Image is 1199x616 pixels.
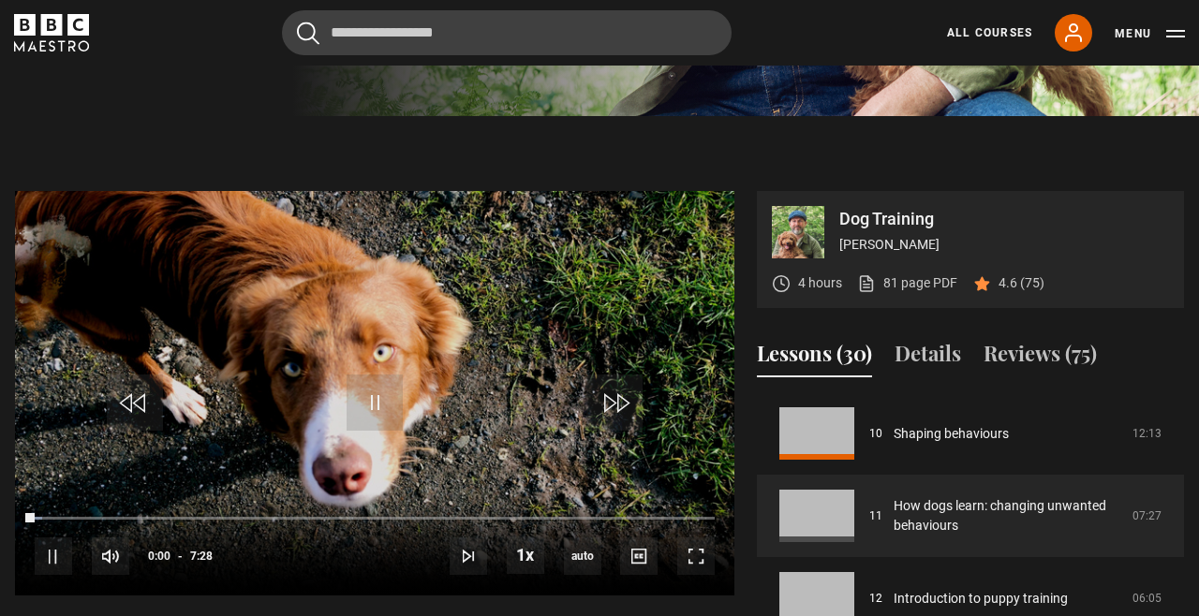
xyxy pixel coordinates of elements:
button: Lessons (30) [757,338,872,377]
span: - [178,550,183,563]
video-js: Video Player [15,191,734,595]
svg: BBC Maestro [14,14,89,51]
input: Search [282,10,732,55]
button: Next Lesson [450,537,487,575]
button: Playback Rate [507,536,544,574]
span: auto [564,537,601,575]
a: 81 page PDF [857,273,957,293]
p: Dog Training [839,211,1169,227]
a: How dogs learn: changing unwanted behaviours [894,496,1121,535]
a: Introduction to puppy training [894,589,1068,609]
button: Captions [620,537,658,575]
a: All Courses [947,24,1032,41]
button: Fullscreen [677,537,715,575]
p: 4.6 (75) [999,273,1044,293]
button: Details [895,338,961,377]
button: Pause [35,537,72,575]
div: Current quality: 720p [564,537,601,575]
div: Progress Bar [35,517,715,521]
button: Mute [92,537,129,575]
p: 4 hours [798,273,842,293]
p: [PERSON_NAME] [839,235,1169,255]
button: Reviews (75) [984,338,1097,377]
a: Shaping behaviours [894,424,1009,444]
button: Submit the search query [297,22,319,45]
span: 7:28 [190,539,213,573]
button: Toggle navigation [1115,24,1185,43]
span: 0:00 [148,539,170,573]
